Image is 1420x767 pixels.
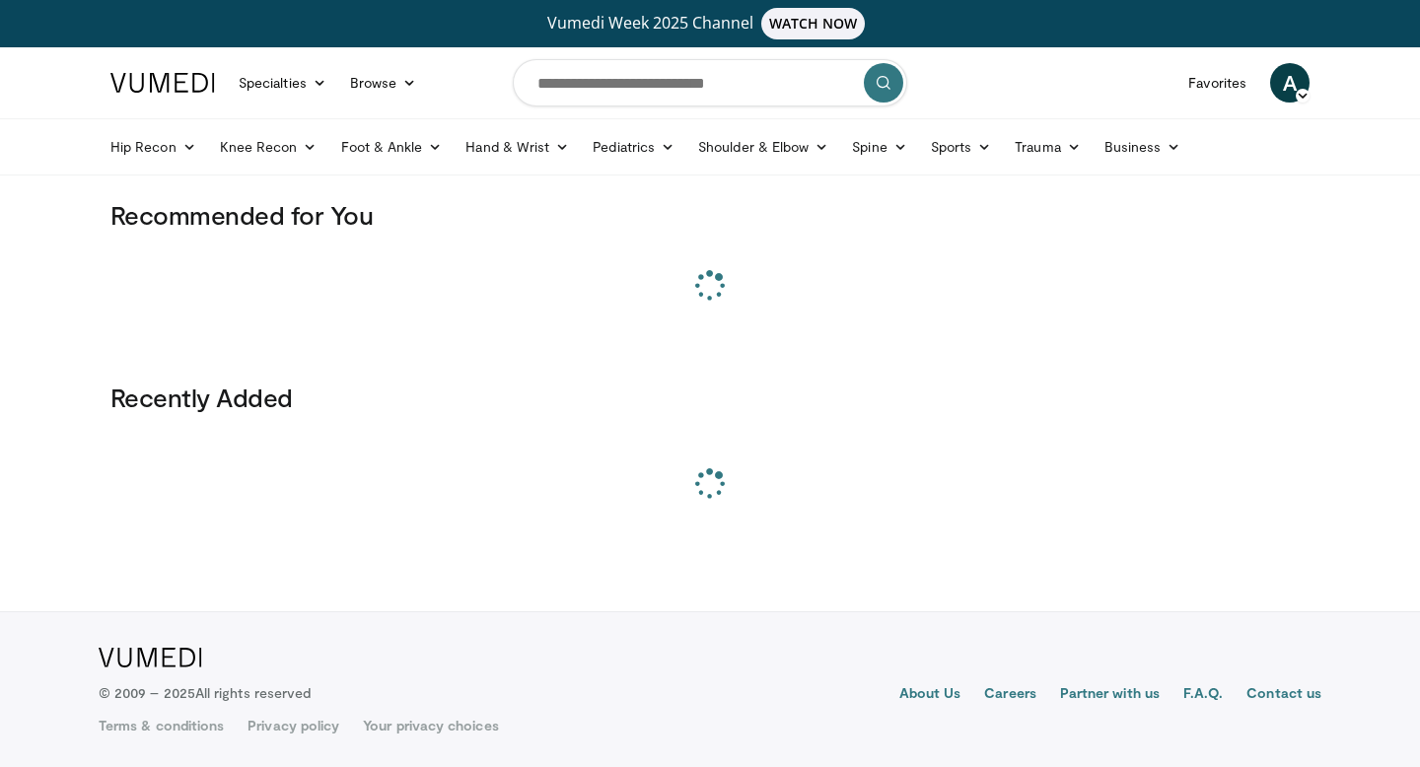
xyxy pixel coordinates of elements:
[1183,683,1223,707] a: F.A.Q.
[329,127,455,167] a: Foot & Ankle
[110,199,1310,231] h3: Recommended for You
[99,683,311,703] p: © 2009 – 2025
[919,127,1004,167] a: Sports
[1270,63,1310,103] a: A
[840,127,918,167] a: Spine
[454,127,581,167] a: Hand & Wrist
[110,73,215,93] img: VuMedi Logo
[761,8,866,39] span: WATCH NOW
[1060,683,1160,707] a: Partner with us
[99,127,208,167] a: Hip Recon
[227,63,338,103] a: Specialties
[581,127,686,167] a: Pediatrics
[1176,63,1258,103] a: Favorites
[195,684,311,701] span: All rights reserved
[899,683,961,707] a: About Us
[513,59,907,106] input: Search topics, interventions
[1093,127,1193,167] a: Business
[110,382,1310,413] h3: Recently Added
[113,8,1307,39] a: Vumedi Week 2025 ChannelWATCH NOW
[338,63,429,103] a: Browse
[99,716,224,735] a: Terms & conditions
[208,127,329,167] a: Knee Recon
[248,716,339,735] a: Privacy policy
[984,683,1036,707] a: Careers
[686,127,840,167] a: Shoulder & Elbow
[1003,127,1093,167] a: Trauma
[99,648,202,667] img: VuMedi Logo
[1246,683,1321,707] a: Contact us
[363,716,498,735] a: Your privacy choices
